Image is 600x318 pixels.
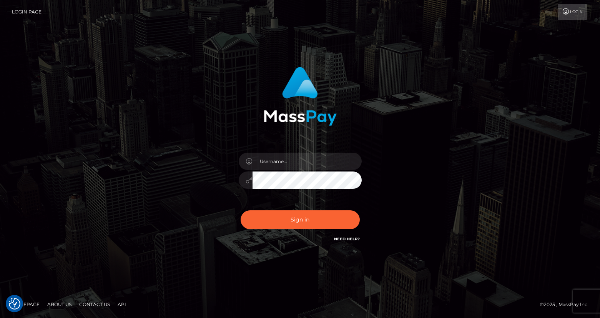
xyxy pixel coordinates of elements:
a: Need Help? [334,236,360,241]
div: © 2025 , MassPay Inc. [540,300,594,309]
img: MassPay Login [264,67,337,126]
input: Username... [253,153,362,170]
a: Login Page [12,4,42,20]
a: About Us [44,298,75,310]
img: Revisit consent button [9,298,20,310]
a: Homepage [8,298,43,310]
a: Contact Us [76,298,113,310]
button: Sign in [241,210,360,229]
a: Login [558,4,587,20]
button: Consent Preferences [9,298,20,310]
a: API [115,298,129,310]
